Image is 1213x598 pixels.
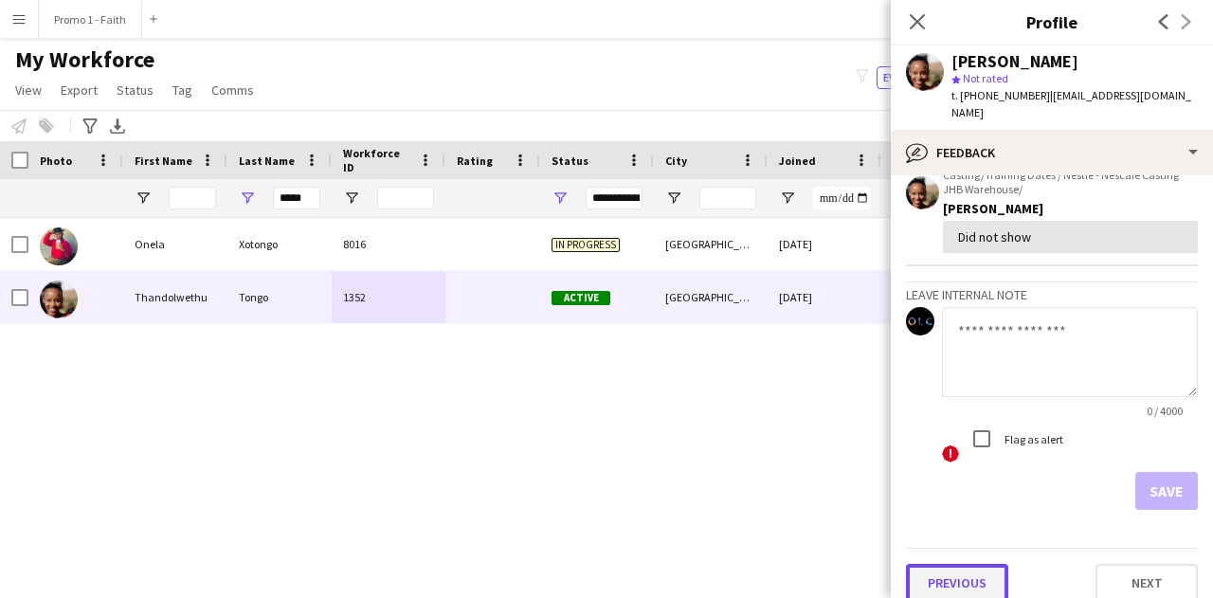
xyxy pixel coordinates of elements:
div: Feedback [891,130,1213,175]
span: Tag [172,82,192,99]
button: Open Filter Menu [239,190,256,207]
a: View [8,78,49,102]
div: 36 days [881,271,995,323]
span: Last Name [239,154,295,168]
div: 8016 [332,218,445,270]
input: City Filter Input [699,187,756,209]
h3: Profile [891,9,1213,34]
input: Last Name Filter Input [273,187,320,209]
div: [PERSON_NAME] [943,200,1198,217]
div: [DATE] [768,218,881,270]
span: | [EMAIL_ADDRESS][DOMAIN_NAME] [951,88,1191,119]
div: [PERSON_NAME] [951,53,1078,70]
div: Tongo [227,271,332,323]
div: Onela [123,218,227,270]
button: Everyone11,289 [877,66,977,89]
h3: Leave internal note [906,286,1198,303]
div: Thandolwethu [123,271,227,323]
a: Export [53,78,105,102]
span: Joined [779,154,816,168]
button: Open Filter Menu [135,190,152,207]
div: [GEOGRAPHIC_DATA] [654,271,768,323]
a: Tag [165,78,200,102]
div: Did not show [958,228,1183,245]
div: 1352 [332,271,445,323]
a: Comms [204,78,262,102]
span: Not rated [963,71,1008,85]
span: t. [PHONE_NUMBER] [951,88,1050,102]
span: Comms [211,82,254,99]
div: [GEOGRAPHIC_DATA] [654,218,768,270]
input: First Name Filter Input [169,187,216,209]
button: Open Filter Menu [779,190,796,207]
input: Joined Filter Input [813,187,870,209]
span: In progress [552,238,620,252]
label: Flag as alert [1001,432,1063,446]
span: My Workforce [15,45,154,74]
input: Workforce ID Filter Input [377,187,434,209]
app-action-btn: Advanced filters [79,115,101,137]
span: First Name [135,154,192,168]
button: Open Filter Menu [343,190,360,207]
span: Rating [457,154,493,168]
button: Open Filter Menu [552,190,569,207]
img: Onela Xotongo [40,227,78,265]
app-action-btn: Export XLSX [106,115,129,137]
span: Status [117,82,154,99]
span: Active [552,291,610,305]
span: Photo [40,154,72,168]
p: Casting/Training Dates / Nestle - Nescafe Casting JHB Warehouse/ [943,168,1198,196]
span: ! [942,445,959,462]
a: Status [109,78,161,102]
span: City [665,154,687,168]
span: 0 / 4000 [1132,404,1198,418]
div: Xotongo [227,218,332,270]
span: Export [61,82,98,99]
div: [DATE] [768,271,881,323]
button: Open Filter Menu [665,190,682,207]
span: Workforce ID [343,146,411,174]
button: Promo 1 - Faith [39,1,142,38]
span: View [15,82,42,99]
span: Status [552,154,588,168]
img: Thandolwethu Tongo [40,281,78,318]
